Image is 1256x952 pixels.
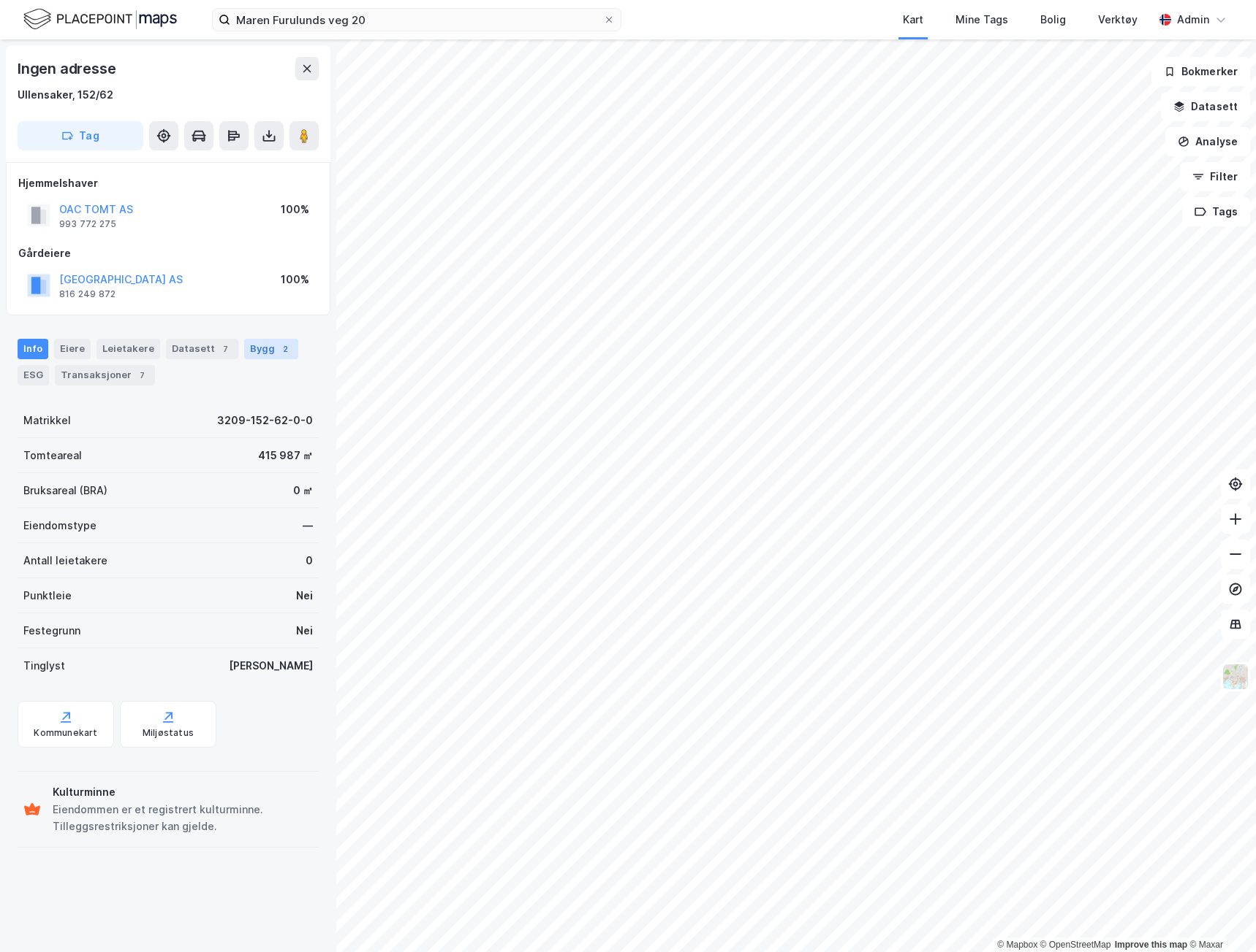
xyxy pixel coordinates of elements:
[230,9,603,31] input: Søk på adresse, matrikkel, gårdeiere, leietakere eller personer
[903,11,923,28] div: Kart
[18,86,113,104] div: Ullensaker, 152/62
[23,517,97,534] div: Eiendomstype
[997,940,1037,950] a: Mapbox
[1115,940,1187,950] a: Improve this map
[1177,11,1209,28] div: Admin
[23,552,107,569] div: Antall leietakere
[1222,663,1249,691] img: Z
[23,622,80,640] div: Festegrunn
[217,412,313,429] div: 3209-152-62-0-0
[278,342,292,356] div: 2
[229,657,313,675] div: [PERSON_NAME]
[59,218,116,230] div: 993 772 275
[1180,162,1250,191] button: Filter
[53,801,313,836] div: Eiendommen er et registrert kulturminne. Tilleggsrestriksjoner kan gjelde.
[18,245,318,262] div: Gårdeiere
[1151,57,1250,86] button: Bokmerker
[281,271,309,288] div: 100%
[18,174,318,192] div: Hjemmelshaver
[53,783,313,801] div: Kulturminne
[23,587,72,604] div: Punktleie
[293,482,313,499] div: 0 ㎡
[956,11,1008,28] div: Mine Tags
[281,201,309,218] div: 100%
[306,552,313,569] div: 0
[1161,92,1250,121] button: Datasett
[1183,882,1256,952] div: Kontrollprogram for chat
[303,517,313,534] div: —
[296,587,313,604] div: Nei
[23,447,82,464] div: Tomteareal
[23,7,177,32] img: logo.f888ab2527a4732fd821a326f86c7f29.svg
[143,727,194,739] div: Miljøstatus
[54,339,91,359] div: Eiere
[23,482,107,499] div: Bruksareal (BRA)
[23,657,65,675] div: Tinglyst
[1098,11,1138,28] div: Verktøy
[18,339,48,359] div: Info
[1040,11,1066,28] div: Bolig
[135,368,149,383] div: 7
[59,288,116,300] div: 816 249 872
[18,365,49,385] div: ESG
[34,727,97,739] div: Kommunekart
[1182,197,1250,226] button: Tags
[18,57,118,80] div: Ingen adresse
[218,342,232,356] div: 7
[244,339,298,359] div: Bygg
[97,339,160,359] div: Leietakere
[296,622,313,640] div: Nei
[1040,940,1111,950] a: OpenStreetMap
[18,121,143,150] button: Tag
[23,412,71,429] div: Matrikkel
[258,447,313,464] div: 415 987 ㎡
[55,365,155,385] div: Transaksjoner
[1183,882,1256,952] iframe: Chat Widget
[166,339,238,359] div: Datasett
[1165,127,1250,156] button: Analyse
